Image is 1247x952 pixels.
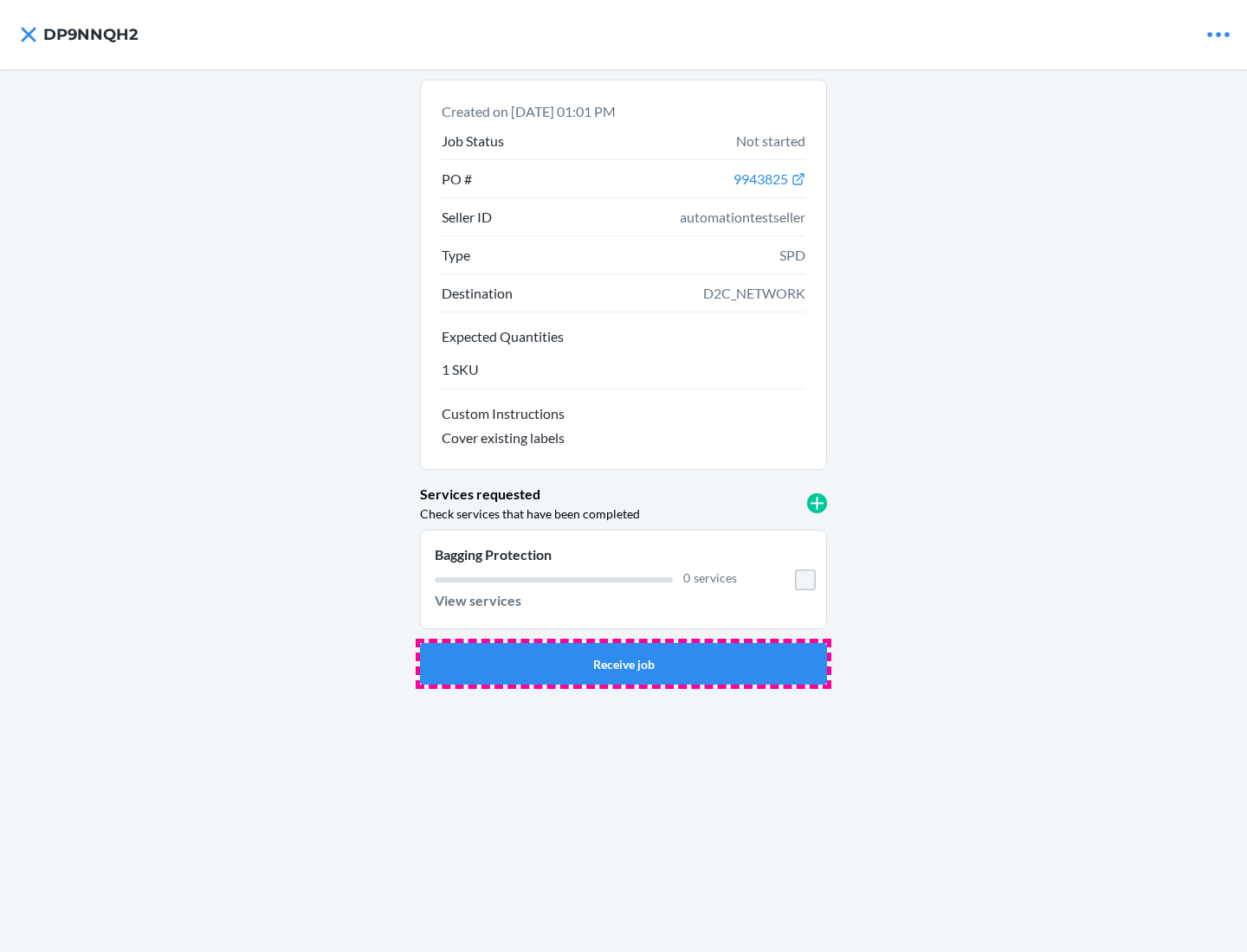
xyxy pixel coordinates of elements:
button: Custom Instructions [442,403,805,428]
span: automationtestseller [680,207,805,228]
p: Cover existing labels [442,428,565,448]
p: Custom Instructions [442,403,805,424]
p: Job Status [442,131,504,151]
p: Created on [DATE] 01:01 PM [442,101,805,122]
span: services [694,570,737,585]
button: Expected Quantities [442,326,805,351]
p: Bagging Protection [435,544,737,565]
button: Receive job [420,643,827,685]
button: View services [435,587,521,614]
p: 1 SKU [442,359,479,380]
p: Not started [736,131,805,151]
p: Type [442,245,470,266]
p: Seller ID [442,207,492,228]
p: Check services that have been completed [420,505,640,523]
span: D2C_NETWORK [703,283,805,304]
p: Services requested [420,484,540,505]
h4: DP9NNQH2 [43,23,139,46]
span: 9943825 [733,170,788,187]
p: Expected Quantities [442,326,805,347]
a: 9943825 [733,172,805,187]
p: PO # [442,169,472,190]
p: View services [435,590,521,611]
span: SPD [779,245,805,266]
p: Destination [442,283,513,304]
span: 0 [683,570,690,585]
